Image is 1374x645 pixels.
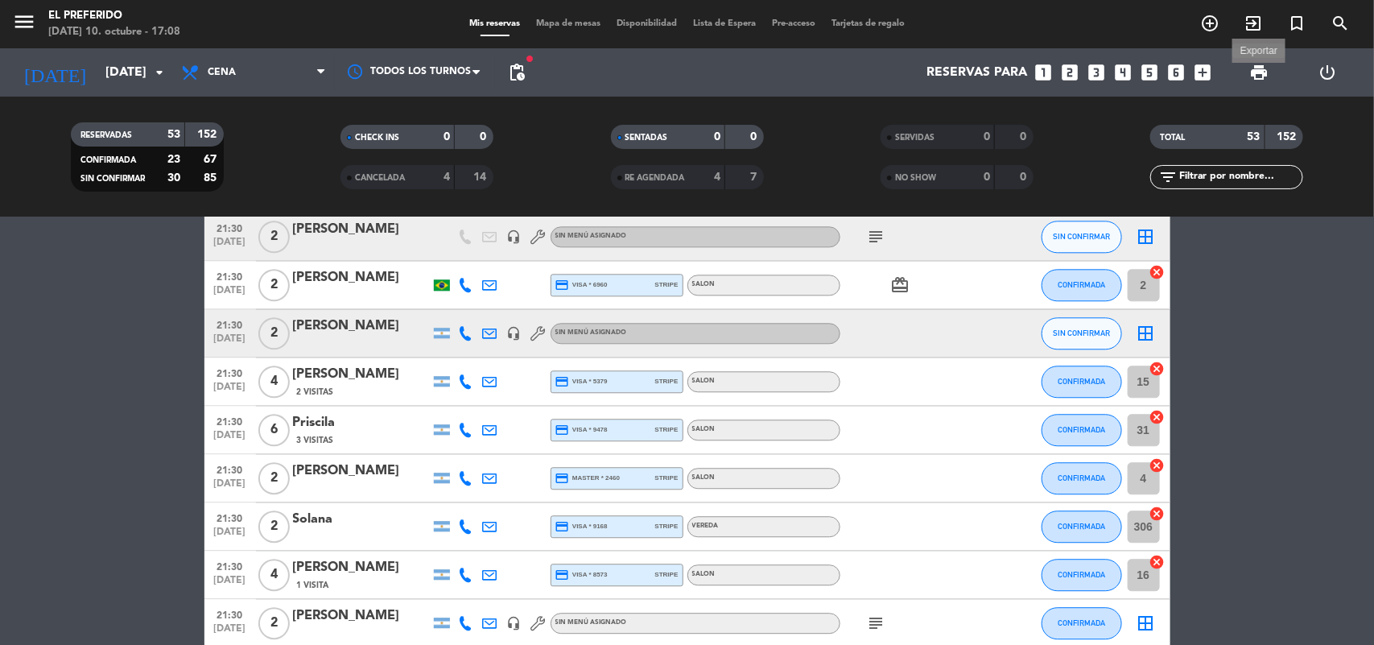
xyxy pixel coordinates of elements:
i: turned_in_not [1287,14,1306,33]
span: 21:30 [210,556,250,575]
span: CONFIRMADA [1058,522,1105,531]
span: CHECK INS [355,134,399,142]
span: CONFIRMADA [1058,473,1105,482]
div: [PERSON_NAME] [293,219,430,240]
i: cancel [1149,554,1166,570]
span: SIN CONFIRMAR [1053,232,1110,241]
span: 4 [258,366,290,398]
span: CONFIRMADA [80,156,136,164]
button: CONFIRMADA [1042,269,1122,301]
i: cancel [1149,264,1166,280]
span: 2 [258,317,290,349]
i: credit_card [555,568,570,582]
input: Filtrar por nombre... [1178,168,1302,186]
i: looks_6 [1166,62,1187,83]
span: 2 [258,462,290,494]
i: looks_4 [1113,62,1134,83]
span: Disponibilidad [609,19,685,28]
span: RESERVADAS [80,131,132,139]
i: border_all [1137,227,1156,246]
i: [DATE] [12,55,97,90]
div: [PERSON_NAME] [293,557,430,578]
span: visa * 9168 [555,519,608,534]
button: CONFIRMADA [1042,559,1122,591]
i: menu [12,10,36,34]
button: CONFIRMADA [1042,462,1122,494]
i: cancel [1149,409,1166,425]
strong: 0 [1020,172,1029,183]
span: SIN CONFIRMAR [1053,329,1110,337]
span: print [1249,63,1269,82]
span: CONFIRMADA [1058,425,1105,434]
span: SIN CONFIRMAR [80,175,145,183]
i: add_circle_outline [1200,14,1219,33]
i: filter_list [1158,167,1178,187]
span: CANCELADA [355,174,405,182]
span: Cena [208,67,236,78]
i: subject [867,227,886,246]
strong: 23 [167,154,180,165]
span: stripe [655,521,679,531]
span: 21:30 [210,315,250,333]
span: 3 Visitas [297,434,334,447]
span: 21:30 [210,363,250,382]
strong: 0 [984,172,990,183]
button: SIN CONFIRMAR [1042,317,1122,349]
span: Lista de Espera [685,19,764,28]
span: visa * 5379 [555,374,608,389]
i: credit_card [555,278,570,292]
span: 21:30 [210,460,250,478]
div: [PERSON_NAME] [293,606,430,626]
span: [DATE] [210,575,250,593]
span: 2 Visitas [297,386,334,399]
i: search [1331,14,1350,33]
strong: 0 [984,131,990,143]
span: visa * 8573 [555,568,608,582]
strong: 152 [1277,131,1300,143]
i: looks_3 [1087,62,1108,83]
div: Exportar [1232,43,1285,58]
span: SENTADAS [625,134,668,142]
button: SIN CONFIRMAR [1042,221,1122,253]
span: Mis reservas [461,19,528,28]
i: border_all [1137,614,1156,633]
span: TOTAL [1160,134,1185,142]
i: headset_mic [507,616,522,631]
span: 4 [258,559,290,591]
strong: 0 [750,131,760,143]
i: arrow_drop_down [150,63,169,82]
span: SALON [692,378,716,384]
i: credit_card [555,519,570,534]
span: 2 [258,269,290,301]
span: visa * 6960 [555,278,608,292]
span: 21:30 [210,218,250,237]
span: [DATE] [210,333,250,352]
span: Pre-acceso [764,19,823,28]
span: 21:30 [210,605,250,623]
span: Sin menú asignado [555,233,627,239]
span: [DATE] [210,478,250,497]
i: headset_mic [507,326,522,341]
div: Priscila [293,412,430,433]
span: NO SHOW [895,174,936,182]
i: looks_one [1034,62,1054,83]
span: CONFIRMADA [1058,377,1105,386]
span: SALON [692,281,716,287]
span: Reservas para [927,65,1028,81]
span: Tarjetas de regalo [823,19,913,28]
span: 2 [258,511,290,543]
i: credit_card [555,374,570,389]
span: Sin menú asignado [555,329,627,336]
span: [DATE] [210,430,250,449]
strong: 0 [481,131,490,143]
div: LOG OUT [1294,48,1362,97]
button: CONFIRMADA [1042,414,1122,446]
div: [PERSON_NAME] [293,267,430,288]
span: 2 [258,607,290,639]
span: 2 [258,221,290,253]
button: CONFIRMADA [1042,366,1122,398]
div: [PERSON_NAME] [293,316,430,337]
span: CONFIRMADA [1058,570,1105,579]
button: menu [12,10,36,39]
strong: 4 [444,172,450,183]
